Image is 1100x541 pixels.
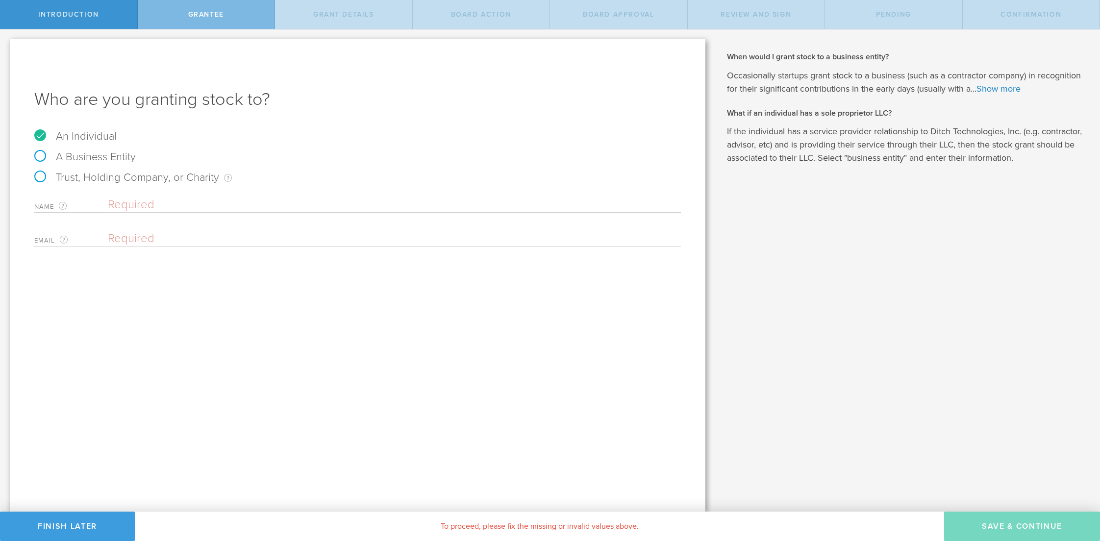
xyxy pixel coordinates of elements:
[727,51,1085,62] h2: When would I grant stock to a business entity?
[34,150,136,163] label: A Business Entity
[876,10,911,19] span: Pending
[727,125,1085,165] p: If the individual has a service provider relationship to Ditch Technologies, Inc. (e.g. contracto...
[108,197,681,212] input: Required
[108,231,676,246] input: Required
[34,88,681,111] h1: Who are you granting stock to?
[727,69,1085,96] p: Occasionally startups grant stock to a business (such as a contractor company) in recognition for...
[1000,10,1061,19] span: Confirmation
[135,512,944,541] div: To proceed, please fix the missing or invalid values above.
[34,171,232,184] label: Trust, Holding Company, or Charity
[313,10,374,19] span: Grant Details
[451,10,511,19] span: Board Action
[34,130,117,143] label: An Individual
[188,10,224,19] span: Grantee
[727,108,1085,119] h2: What if an individual has a sole proprietor LLC?
[976,83,1021,94] a: Show more
[944,512,1100,541] button: Save & Continue
[721,10,791,19] span: Review and Sign
[34,201,108,212] label: Name
[34,235,108,246] label: Email
[38,10,99,19] span: Introduction
[583,10,654,19] span: Board Approval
